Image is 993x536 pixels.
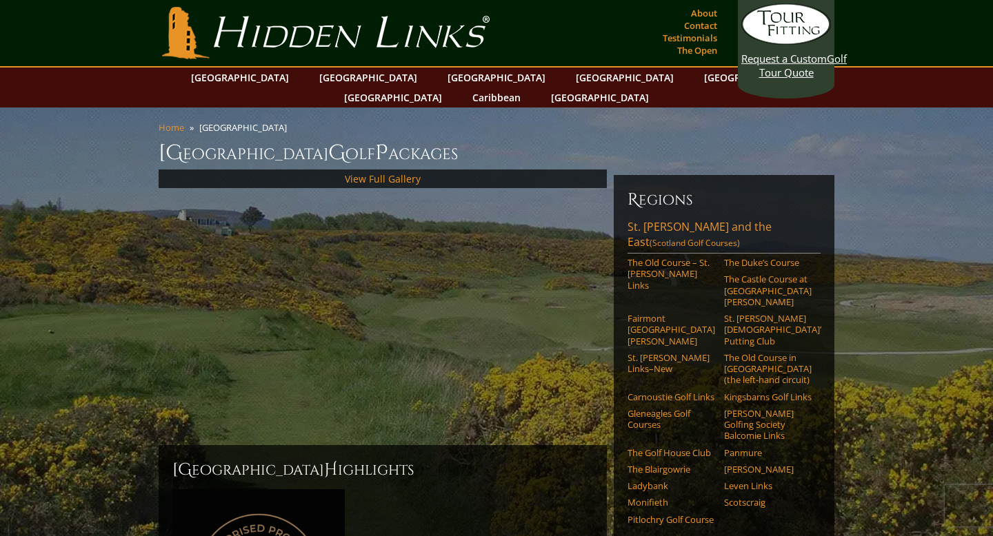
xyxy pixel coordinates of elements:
a: Request a CustomGolf Tour Quote [741,3,831,79]
h6: Regions [628,189,821,211]
a: St. [PERSON_NAME] [DEMOGRAPHIC_DATA]’ Putting Club [724,313,812,347]
h2: [GEOGRAPHIC_DATA] ighlights [172,459,593,481]
a: St. [PERSON_NAME] and the East(Scotland Golf Courses) [628,219,821,254]
li: [GEOGRAPHIC_DATA] [199,121,292,134]
a: The Blairgowrie [628,464,715,475]
a: Testimonials [659,28,721,48]
a: Leven Links [724,480,812,491]
a: [GEOGRAPHIC_DATA] [697,68,809,87]
a: The Castle Course at [GEOGRAPHIC_DATA][PERSON_NAME] [724,274,812,307]
a: Pitlochry Golf Course [628,514,715,525]
a: [PERSON_NAME] Golfing Society Balcomie Links [724,408,812,442]
a: The Old Course – St. [PERSON_NAME] Links [628,257,715,291]
span: (Scotland Golf Courses) [650,237,740,249]
a: About [688,3,721,23]
a: Caribbean [465,87,528,107]
a: [PERSON_NAME] [724,464,812,475]
a: The Duke’s Course [724,257,812,268]
a: Fairmont [GEOGRAPHIC_DATA][PERSON_NAME] [628,313,715,347]
span: G [328,139,345,167]
a: The Open [674,41,721,60]
a: [GEOGRAPHIC_DATA] [312,68,424,87]
a: [GEOGRAPHIC_DATA] [441,68,552,87]
a: [GEOGRAPHIC_DATA] [569,68,681,87]
a: Scotscraig [724,497,812,508]
a: Home [159,121,184,134]
a: The Golf House Club [628,447,715,458]
a: Kingsbarns Golf Links [724,391,812,402]
a: Ladybank [628,480,715,491]
a: The Old Course in [GEOGRAPHIC_DATA] (the left-hand circuit) [724,352,812,386]
a: Contact [681,16,721,35]
span: Request a Custom [741,52,827,65]
a: [GEOGRAPHIC_DATA] [184,68,296,87]
a: Panmure [724,447,812,458]
a: [GEOGRAPHIC_DATA] [337,87,449,107]
span: P [375,139,388,167]
a: Carnoustie Golf Links [628,391,715,402]
a: Gleneagles Golf Courses [628,408,715,431]
h1: [GEOGRAPHIC_DATA] olf ackages [159,139,834,167]
span: H [324,459,338,481]
a: Monifieth [628,497,715,508]
a: St. [PERSON_NAME] Links–New [628,352,715,375]
a: [GEOGRAPHIC_DATA] [544,87,656,107]
a: View Full Gallery [345,172,421,185]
